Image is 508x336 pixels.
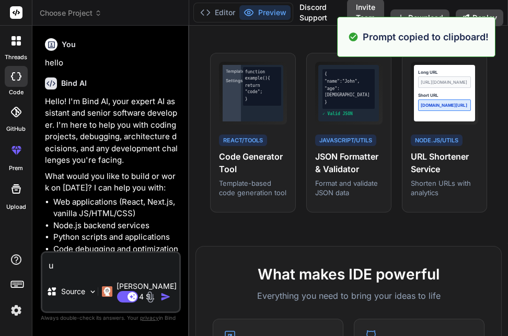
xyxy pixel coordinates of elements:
p: Always double-check its answers. Your in Bind [41,313,181,323]
button: Preview [239,5,291,20]
h2: What makes IDE powerful [213,263,484,285]
li: Code debugging and optimization [53,243,179,255]
div: Settings [225,76,239,85]
img: Claude 4 Sonnet [102,286,112,297]
div: [URL][DOMAIN_NAME] [418,76,470,88]
div: Node.js/Utils [411,135,463,147]
span: Choose Project [40,8,102,18]
p: hello [45,57,179,69]
button: Download [390,9,449,26]
li: Node.js backend services [53,220,179,232]
label: threads [5,53,27,62]
textarea: u [42,253,179,272]
p: Shorten URLs with analytics [411,178,478,197]
div: Short URL [418,92,470,98]
p: Format and validate JSON data [315,178,383,197]
label: Upload [6,203,26,211]
label: GitHub [6,125,26,133]
div: JavaScript/Utils [315,135,376,147]
label: prem [9,164,23,173]
p: Prompt copied to clipboard! [363,30,489,44]
li: Python scripts and applications [53,231,179,243]
p: Source [61,286,85,297]
h4: JSON Formatter & Validator [315,150,383,175]
div: function example() { [245,69,279,82]
p: [PERSON_NAME] 4 S.. [117,281,177,302]
p: What would you like to build or work on [DATE]? I can help you with: [45,171,179,194]
button: Deploy [456,9,503,26]
img: Pick Models [88,287,97,296]
div: "age": [DEMOGRAPHIC_DATA] [325,86,373,98]
p: Everything you need to bring your ideas to life [213,289,484,302]
li: Web applications (React, Next.js, vanilla JS/HTML/CSS) [53,196,179,220]
h4: Code Generator Tool [219,150,286,175]
label: code [9,88,24,97]
div: "name":"John", [325,79,373,85]
div: ✓ Valid JSON [322,111,375,117]
img: attachment [144,291,156,303]
img: icon [160,292,171,302]
button: Editor [196,5,239,20]
div: } [325,99,373,106]
img: settings [7,301,25,319]
h6: Bind AI [61,78,87,88]
div: } [245,96,279,103]
div: Long URL [418,69,470,75]
div: [DOMAIN_NAME][URL] [418,99,470,111]
div: React/Tools [219,135,267,147]
p: Hello! I'm Bind AI, your expert AI assistant and senior software developer. I'm here to help you ... [45,96,179,166]
span: privacy [140,315,159,321]
p: Template-based code generation tool [219,178,286,197]
div: Templates [225,67,239,75]
h4: URL Shortener Service [411,150,478,175]
img: alert [348,30,359,44]
h6: You [62,39,76,50]
div: return "code"; [245,83,279,95]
